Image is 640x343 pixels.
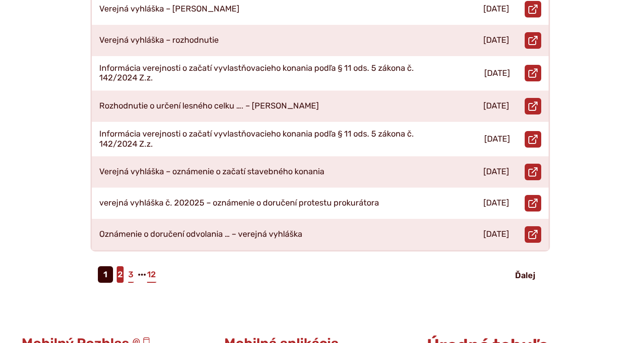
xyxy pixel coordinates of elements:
span: Ďalej [515,270,535,280]
p: [DATE] [483,101,509,111]
p: Verejná vyhláška – rozhodnutie [99,35,219,46]
a: 12 [146,266,157,283]
p: [DATE] [483,4,509,14]
p: [DATE] [483,198,509,208]
p: Rozhodnutie o určení lesného celku …. – [PERSON_NAME] [99,101,319,111]
p: [DATE] [484,134,510,144]
p: Verejná vyhláška – [PERSON_NAME] [99,4,239,14]
a: Ďalej [508,267,543,284]
p: Verejná vyhláška – oznámenie o začatí stavebného konania [99,167,324,177]
a: 2 [117,266,124,283]
p: Informácia verejnosti o začatí vyvlastňovacieho konania podľa § 11 ods. 5 zákona č. 142/2024 Z.z. [99,129,441,149]
a: 3 [127,266,134,283]
p: Informácia verejnosti o začatí vyvlastňovacieho konania podľa § 11 ods. 5 zákona č. 142/2024 Z.z. [99,63,441,83]
p: verejná vyhláška č. 202025 – oznámenie o doručení protestu prokurátora [99,198,379,208]
p: Oznámenie o doručení odvolania … – verejná vyhláška [99,229,302,240]
p: [DATE] [483,35,509,46]
span: 1 [98,266,113,283]
span: ··· [138,266,146,283]
p: [DATE] [483,229,509,240]
p: [DATE] [484,69,510,79]
p: [DATE] [483,167,509,177]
